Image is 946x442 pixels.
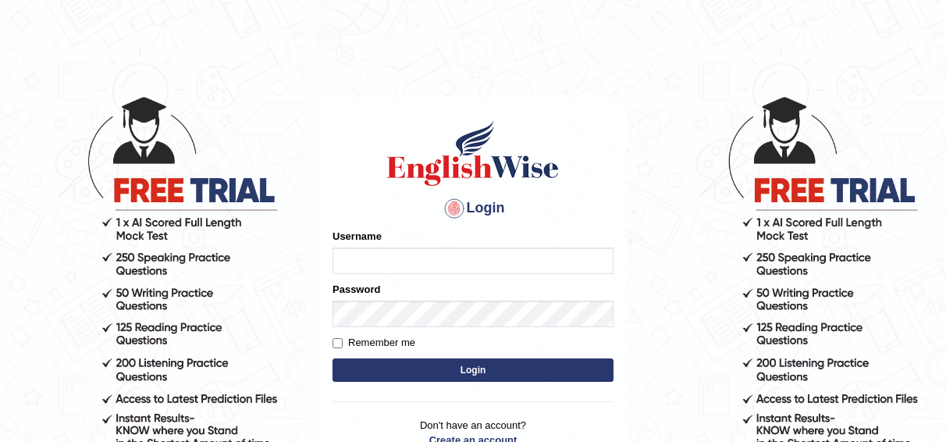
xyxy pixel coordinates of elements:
[333,358,613,382] button: Login
[384,118,562,188] img: Logo of English Wise sign in for intelligent practice with AI
[333,196,613,221] h4: Login
[333,338,343,348] input: Remember me
[333,229,382,244] label: Username
[333,282,380,297] label: Password
[333,335,415,351] label: Remember me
